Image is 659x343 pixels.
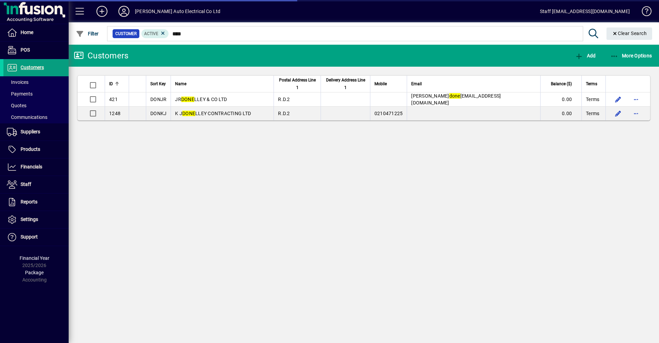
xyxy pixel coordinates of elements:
[278,97,290,102] span: R.D.2
[3,88,69,100] a: Payments
[74,27,101,40] button: Filter
[411,80,422,88] span: Email
[586,80,597,88] span: Terms
[175,80,269,88] div: Name
[74,50,128,61] div: Customers
[606,27,652,40] button: Clear
[3,100,69,111] a: Quotes
[631,94,641,105] button: More options
[278,76,316,91] span: Postal Address Line 1
[325,76,366,91] span: Delivery Address Line 1
[613,108,624,119] button: Edit
[3,123,69,141] a: Suppliers
[21,30,33,35] span: Home
[540,6,630,17] div: Staff [EMAIL_ADDRESS][DOMAIN_NAME]
[7,103,26,108] span: Quotes
[175,111,251,116] span: K J LLEY CONTRACTING LTD
[586,96,599,103] span: Terms
[141,29,169,38] mat-chip: Activation Status: Active
[25,270,44,275] span: Package
[545,80,578,88] div: Balance ($)
[449,93,460,99] em: done
[175,97,227,102] span: JR LLEY & CO LTD
[150,80,166,88] span: Sort Key
[109,80,125,88] div: ID
[374,111,403,116] span: 0210471225
[411,93,501,106] span: [PERSON_NAME] [EMAIL_ADDRESS][DOMAIN_NAME]
[3,176,69,193] a: Staff
[613,94,624,105] button: Edit
[150,111,166,116] span: DONKJ
[3,211,69,228] a: Settings
[637,1,650,24] a: Knowledge Base
[135,6,220,17] div: [PERSON_NAME] Auto Electrical Co Ltd
[21,129,40,134] span: Suppliers
[21,199,37,204] span: Reports
[3,229,69,246] a: Support
[21,181,31,187] span: Staff
[3,193,69,211] a: Reports
[612,31,647,36] span: Clear Search
[175,80,186,88] span: Name
[3,141,69,158] a: Products
[3,76,69,88] a: Invoices
[113,5,135,18] button: Profile
[3,158,69,176] a: Financials
[278,111,290,116] span: R.D.2
[144,31,158,36] span: Active
[411,80,536,88] div: Email
[573,49,597,62] button: Add
[20,255,49,261] span: Financial Year
[7,91,33,97] span: Payments
[7,114,47,120] span: Communications
[551,80,572,88] span: Balance ($)
[374,80,387,88] span: Mobile
[609,49,654,62] button: More Options
[76,31,99,36] span: Filter
[21,234,38,240] span: Support
[374,80,403,88] div: Mobile
[109,80,113,88] span: ID
[21,146,40,152] span: Products
[21,217,38,222] span: Settings
[7,79,28,85] span: Invoices
[631,108,641,119] button: More options
[3,24,69,41] a: Home
[610,53,652,58] span: More Options
[109,97,118,102] span: 421
[586,110,599,117] span: Terms
[109,111,120,116] span: 1248
[182,111,195,116] em: DONE
[115,30,137,37] span: Customer
[540,107,581,120] td: 0.00
[150,97,166,102] span: DONJR
[91,5,113,18] button: Add
[21,47,30,53] span: POS
[181,97,194,102] em: DONE
[3,111,69,123] a: Communications
[21,164,42,169] span: Financials
[21,65,44,70] span: Customers
[3,42,69,59] a: POS
[575,53,596,58] span: Add
[540,92,581,107] td: 0.00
